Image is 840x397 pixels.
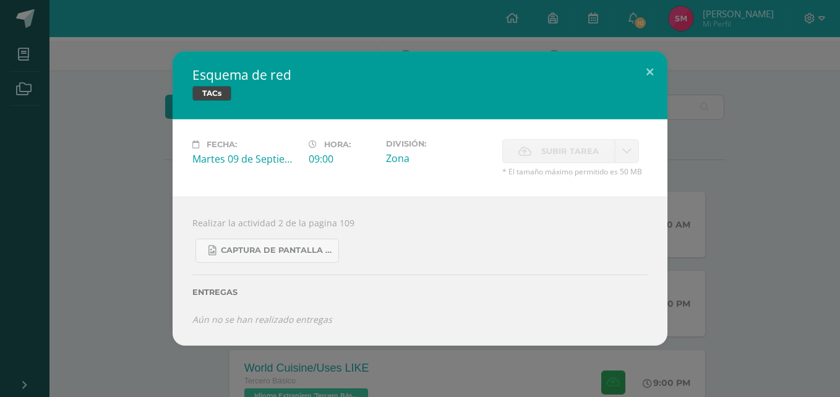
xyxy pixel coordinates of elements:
span: Fecha: [207,140,237,149]
label: La fecha de entrega ha expirado [502,139,615,163]
a: Captura de pantalla [DATE] 075809.png [195,239,339,263]
span: Captura de pantalla [DATE] 075809.png [221,245,332,255]
span: TACs [192,86,231,101]
span: * El tamaño máximo permitido es 50 MB [502,166,648,177]
span: Subir tarea [541,140,599,163]
div: 09:00 [309,152,376,166]
label: División: [386,139,492,148]
div: Realizar la actividad 2 de la pagina 109 [173,197,667,346]
h2: Esquema de red [192,66,648,83]
span: Hora: [324,140,351,149]
a: La fecha de entrega ha expirado [615,139,639,163]
div: Zona [386,152,492,165]
div: Martes 09 de Septiembre [192,152,299,166]
label: Entregas [192,288,648,297]
i: Aún no se han realizado entregas [192,314,332,325]
button: Close (Esc) [632,51,667,93]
